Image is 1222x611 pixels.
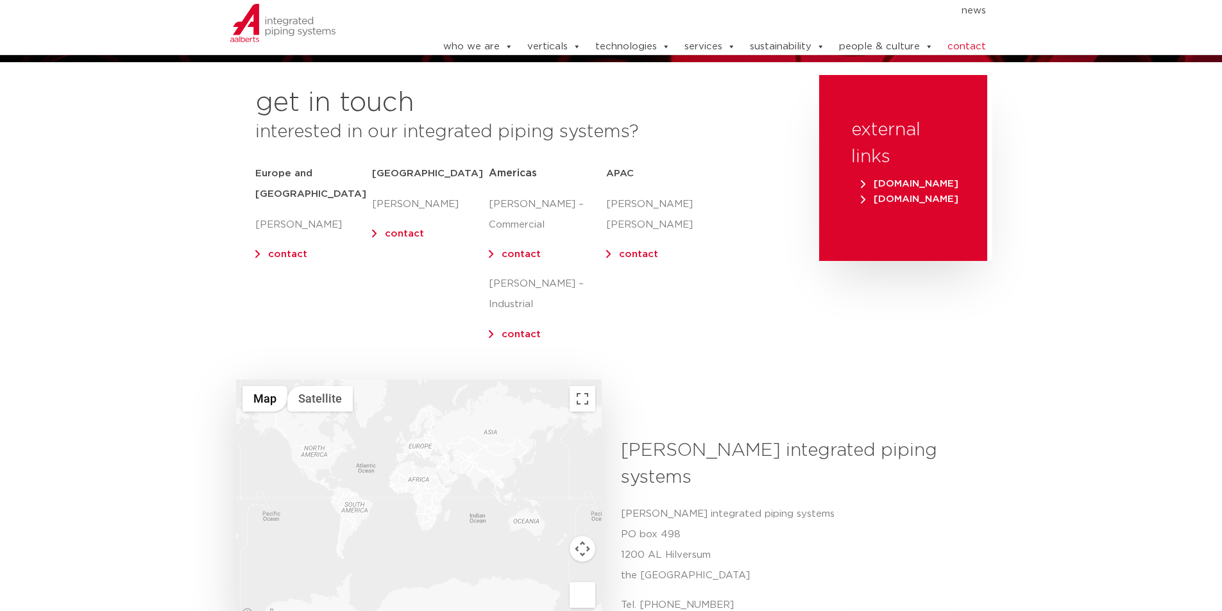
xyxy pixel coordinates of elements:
button: Drag Pegman onto the map to open Street View [570,582,595,608]
a: verticals [527,34,581,60]
a: [DOMAIN_NAME] [858,194,962,204]
a: who we are [443,34,513,60]
span: [DOMAIN_NAME] [861,194,958,204]
a: [DOMAIN_NAME] [858,179,962,188]
button: Toggle fullscreen view [570,386,595,412]
span: [DOMAIN_NAME] [861,179,958,188]
a: contact [385,229,424,239]
a: contact [947,34,986,60]
p: [PERSON_NAME] integrated piping systems PO box 498 1200 AL Hilversum the [GEOGRAPHIC_DATA] [621,504,977,586]
h3: [PERSON_NAME] integrated piping systems [621,437,977,491]
p: [PERSON_NAME] [255,215,372,235]
span: Americas [489,168,537,178]
a: news [962,1,986,21]
h5: [GEOGRAPHIC_DATA] [372,163,489,184]
p: [PERSON_NAME] – Industrial [489,274,606,315]
button: Show street map [242,386,287,412]
a: contact [619,249,658,259]
a: contact [502,249,541,259]
a: contact [268,249,307,259]
button: Map camera controls [570,536,595,562]
a: people & culture [839,34,933,60]
h3: interested in our integrated piping systems? [255,119,787,146]
h2: get in touch [255,88,414,119]
strong: Europe and [GEOGRAPHIC_DATA] [255,169,366,199]
button: Show satellite imagery [287,386,353,412]
h5: APAC [606,163,723,184]
a: services [684,34,736,60]
p: [PERSON_NAME] [372,194,489,215]
a: technologies [595,34,670,60]
nav: Menu [404,1,987,21]
h3: external links [851,117,955,171]
a: contact [502,330,541,339]
p: [PERSON_NAME] [PERSON_NAME] [606,194,723,235]
a: sustainability [750,34,825,60]
p: [PERSON_NAME] – Commercial [489,194,606,235]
